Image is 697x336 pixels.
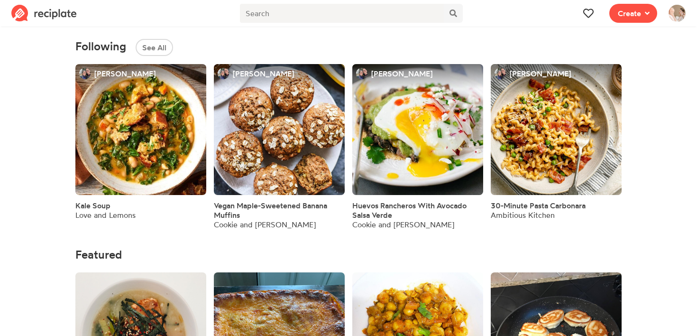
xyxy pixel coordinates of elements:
[11,5,77,22] img: Reciplate
[352,201,467,220] span: Huevos Rancheros With Avocado Salsa Verde
[126,41,173,50] a: See All
[75,248,622,261] h4: Featured
[214,220,345,229] div: Cookie and [PERSON_NAME]
[214,201,345,220] a: Vegan Maple-Sweetened Banana Muffins
[136,39,173,56] button: See All
[669,5,686,22] img: User's avatar
[609,4,657,23] button: Create
[240,4,444,23] input: Search
[618,8,641,19] span: Create
[75,40,126,53] span: Following
[491,201,586,210] a: 30-Minute Pasta Carbonara
[491,210,586,220] div: Ambitious Kitchen
[75,210,136,220] div: Love and Lemons
[352,201,483,220] a: Huevos Rancheros With Avocado Salsa Verde
[75,201,110,210] a: Kale Soup
[214,201,327,220] span: Vegan Maple-Sweetened Banana Muffins
[352,220,483,229] div: Cookie and [PERSON_NAME]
